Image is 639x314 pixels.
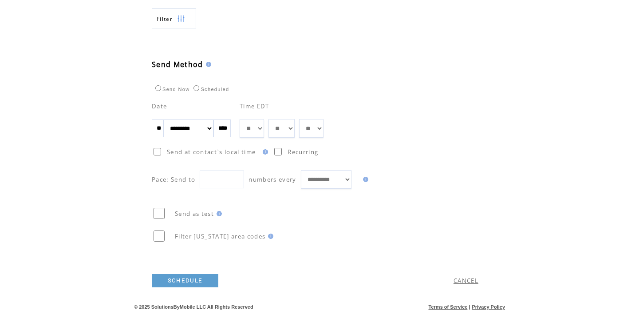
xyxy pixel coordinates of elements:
img: help.gif [214,211,222,216]
a: SCHEDULE [152,274,218,287]
a: Privacy Policy [472,304,505,310]
span: Time EDT [240,102,269,110]
span: Recurring [288,148,318,156]
span: Date [152,102,167,110]
span: © 2025 SolutionsByMobile LLC All Rights Reserved [134,304,253,310]
img: help.gif [203,62,211,67]
a: CANCEL [454,277,478,285]
label: Send Now [153,87,189,92]
img: help.gif [265,234,273,239]
span: Pace: Send to [152,175,195,183]
span: Send at contact`s local time [167,148,256,156]
span: Send as test [175,210,214,218]
span: Filter [US_STATE] area codes [175,232,265,240]
span: Send Method [152,60,203,69]
input: Send Now [155,85,161,91]
span: | [469,304,470,310]
label: Scheduled [191,87,229,92]
span: numbers every [248,175,296,183]
img: help.gif [360,177,368,182]
a: Filter [152,8,196,28]
a: Terms of Service [429,304,468,310]
input: Scheduled [193,85,199,91]
span: Show filters [157,15,173,23]
img: filters.png [177,9,185,29]
img: help.gif [260,149,268,155]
